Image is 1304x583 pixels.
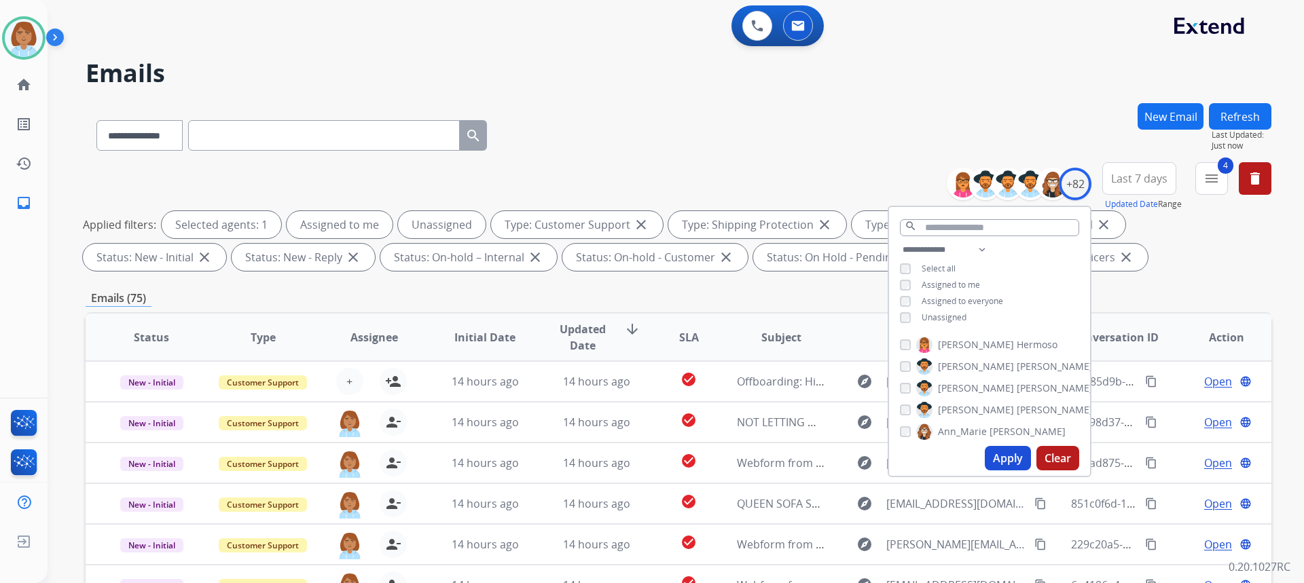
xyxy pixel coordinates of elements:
[668,211,846,238] div: Type: Shipping Protection
[886,373,1026,390] span: [EMAIL_ADDRESS][DOMAIN_NAME]
[1071,496,1275,511] span: 851c0f6d-1f9c-4c14-b9a7-c182ba06d855
[1118,249,1134,265] mat-icon: close
[385,495,401,512] mat-icon: person_remove
[681,412,697,428] mat-icon: check_circle
[83,217,156,233] p: Applied filters:
[1036,446,1079,470] button: Clear
[633,217,649,233] mat-icon: close
[1160,314,1271,361] th: Action
[1239,497,1252,510] mat-icon: language
[1145,538,1157,550] mat-icon: content_copy
[922,295,1003,307] span: Assigned to everyone
[336,368,363,395] button: +
[16,77,32,93] mat-icon: home
[134,329,169,345] span: Status
[336,490,363,519] img: agent-avatar
[120,416,183,430] span: New - Initial
[922,312,966,323] span: Unassigned
[886,455,1026,471] span: [EMAIL_ADDRESS][DOMAIN_NAME]
[737,537,1129,552] span: Webform from [PERSON_NAME][EMAIL_ADDRESS][DOMAIN_NAME] on [DATE]
[938,338,1014,352] span: [PERSON_NAME]
[562,244,748,271] div: Status: On-hold - Customer
[985,446,1031,470] button: Apply
[1229,559,1290,575] p: 0.20.1027RC
[737,455,1045,470] span: Webform from [EMAIL_ADDRESS][DOMAIN_NAME] on [DATE]
[681,371,697,388] mat-icon: check_circle
[938,381,1014,395] span: [PERSON_NAME]
[1017,338,1057,352] span: Hermoso
[5,19,43,57] img: avatar
[1203,170,1220,187] mat-icon: menu
[86,290,151,307] p: Emails (75)
[1145,375,1157,388] mat-icon: content_copy
[563,415,630,430] span: 14 hours ago
[563,374,630,389] span: 14 hours ago
[1138,103,1203,130] button: New Email
[886,536,1026,552] span: [PERSON_NAME][EMAIL_ADDRESS][DOMAIN_NAME]
[465,128,482,144] mat-icon: search
[552,321,614,354] span: Updated Date
[219,538,307,552] span: Customer Support
[624,321,640,337] mat-icon: arrow_downward
[856,495,873,512] mat-icon: explore
[350,329,398,345] span: Assignee
[16,195,32,211] mat-icon: inbox
[852,211,987,238] div: Type: Reguard CS
[452,455,519,470] span: 14 hours ago
[990,425,1066,438] span: [PERSON_NAME]
[385,414,401,430] mat-icon: person_remove
[385,373,401,390] mat-icon: person_add
[856,373,873,390] mat-icon: explore
[162,211,281,238] div: Selected agents: 1
[1017,360,1093,373] span: [PERSON_NAME]
[219,375,307,390] span: Customer Support
[452,374,519,389] span: 14 hours ago
[491,211,663,238] div: Type: Customer Support
[938,425,987,438] span: Ann_Marie
[452,537,519,552] span: 14 hours ago
[219,416,307,430] span: Customer Support
[753,244,960,271] div: Status: On Hold - Pending Parts
[345,249,361,265] mat-icon: close
[1239,538,1252,550] mat-icon: language
[681,493,697,510] mat-icon: check_circle
[385,455,401,471] mat-icon: person_remove
[1105,198,1182,210] span: Range
[120,457,183,471] span: New - Initial
[856,455,873,471] mat-icon: explore
[120,375,183,390] span: New - Initial
[1095,217,1112,233] mat-icon: close
[219,497,307,512] span: Customer Support
[251,329,276,345] span: Type
[219,457,307,471] span: Customer Support
[737,496,902,511] span: QUEEN SOFA SLEEPER/DELTONA
[1072,329,1159,345] span: Conversation ID
[886,414,1026,430] span: [EMAIL_ADDRESS][DOMAIN_NAME]
[1017,381,1093,395] span: [PERSON_NAME]
[1034,538,1047,550] mat-icon: content_copy
[1105,199,1158,210] button: Updated Date
[737,374,829,389] span: Offboarding: High
[16,155,32,172] mat-icon: history
[1239,416,1252,428] mat-icon: language
[287,211,393,238] div: Assigned to me
[1247,170,1263,187] mat-icon: delete
[1145,457,1157,469] mat-icon: content_copy
[454,329,515,345] span: Initial Date
[563,496,630,511] span: 14 hours ago
[1212,130,1271,140] span: Last Updated:
[1204,495,1232,512] span: Open
[1017,403,1093,417] span: [PERSON_NAME]
[905,220,917,232] mat-icon: search
[938,403,1014,417] span: [PERSON_NAME]
[452,496,519,511] span: 14 hours ago
[856,414,873,430] mat-icon: explore
[563,537,630,552] span: 14 hours ago
[1071,537,1271,552] span: 229c20a5-b75f-4f5d-8af5-f0ab7d268286
[938,360,1014,373] span: [PERSON_NAME]
[856,536,873,552] mat-icon: explore
[816,217,833,233] mat-icon: close
[737,415,899,430] span: NOT LETTING ME SUBMIT CLAIM
[1034,497,1047,510] mat-icon: content_copy
[1195,162,1228,195] button: 4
